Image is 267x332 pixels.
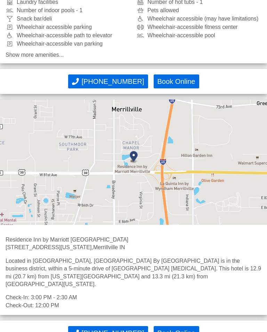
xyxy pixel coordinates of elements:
div: Wheelchair-accessible fitness center [136,24,261,30]
div: Wheelchair-accessible path to elevator [6,33,131,38]
button: Call [68,74,148,88]
p: Check-In: 3:00 PM - 2:30 AM [6,294,261,301]
a: Show more amenities... [6,52,261,58]
div: Pets allowed [136,8,261,13]
div: Wheelchair accessible (may have limitations) [136,16,261,22]
div: Located in [GEOGRAPHIC_DATA], [GEOGRAPHIC_DATA] By [GEOGRAPHIC_DATA] is in the business district,... [6,257,261,288]
a: Merrillville IN [93,244,125,250]
div: Wheelchair accessible parking [6,24,131,30]
div: Wheelchair-accessible van parking [6,41,131,47]
div: Snack bar/deli [6,16,131,22]
div: Number of indoor pools - 1 [6,8,131,13]
button: Book Online [154,74,199,88]
p: [STREET_ADDRESS][US_STATE], [6,244,261,251]
p: Check-Out: 12:00 PM [6,302,261,309]
span: [PHONE_NUMBER] [82,78,144,86]
div: Wheelchair-accessible pool [136,33,261,38]
p: Residence Inn by Marriott [GEOGRAPHIC_DATA] [6,236,261,244]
